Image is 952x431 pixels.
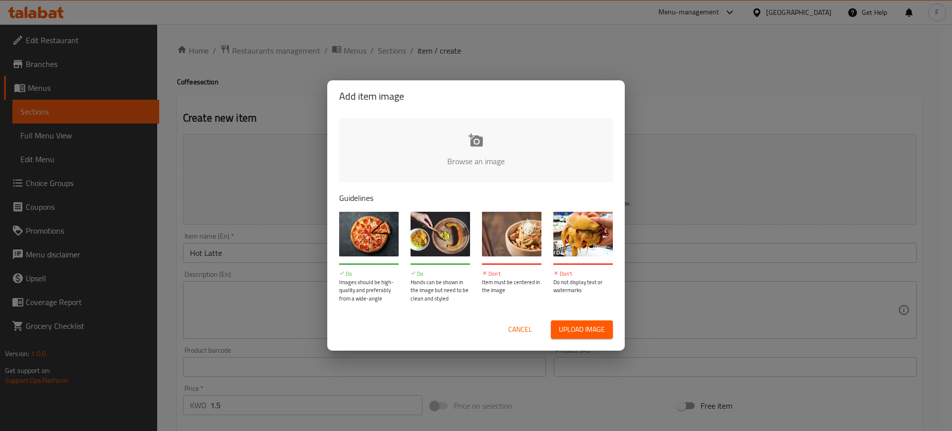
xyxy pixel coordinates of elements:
[339,270,399,278] p: Do
[559,323,605,336] span: Upload image
[504,320,536,339] button: Cancel
[411,270,470,278] p: Do
[482,270,541,278] p: Don't
[339,212,399,256] img: guide-img-1@3x.jpg
[482,278,541,295] p: Item must be centered in the image
[508,323,532,336] span: Cancel
[553,278,613,295] p: Do not display text or watermarks
[551,320,613,339] button: Upload image
[339,278,399,303] p: Images should be high-quality and preferably from a wide-angle
[553,212,613,256] img: guide-img-4@3x.jpg
[339,88,613,104] h2: Add item image
[339,192,613,204] p: Guidelines
[482,212,541,256] img: guide-img-3@3x.jpg
[411,278,470,303] p: Hands can be shown in the image but need to be clean and styled
[411,212,470,256] img: guide-img-2@3x.jpg
[553,270,613,278] p: Don't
